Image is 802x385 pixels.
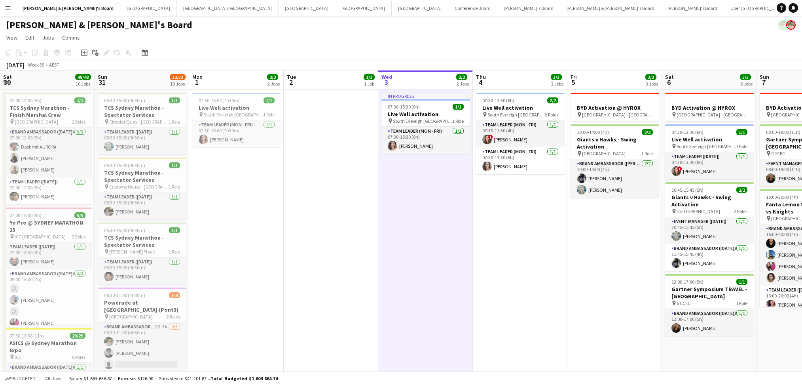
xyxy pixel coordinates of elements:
[335,0,392,16] button: [GEOGRAPHIC_DATA]
[210,375,278,381] span: Total Budgeted $1 604 864.74
[392,0,448,16] button: [GEOGRAPHIC_DATA]
[724,0,791,16] button: Uber [GEOGRAPHIC_DATA]
[13,376,36,381] span: Budgeted
[16,0,120,16] button: [PERSON_NAME] & [PERSON_NAME]'s Board
[4,374,37,383] button: Budgeted
[177,0,279,16] button: [GEOGRAPHIC_DATA]/[GEOGRAPHIC_DATA]
[497,0,560,16] button: [PERSON_NAME]'s Board
[44,375,63,381] span: All jobs
[69,375,278,381] div: Salary $1 563 636.87 + Expenses $126.00 + Subsistence $41 101.87 =
[279,0,335,16] button: [GEOGRAPHIC_DATA]
[120,0,177,16] button: [GEOGRAPHIC_DATA]
[560,0,661,16] button: [PERSON_NAME] & [PERSON_NAME]'s Board
[448,0,497,16] button: Conference Board
[661,0,724,16] button: [PERSON_NAME]'s Board
[786,20,796,30] app-user-avatar: Arrence Torres
[778,20,788,30] app-user-avatar: Arrence Torres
